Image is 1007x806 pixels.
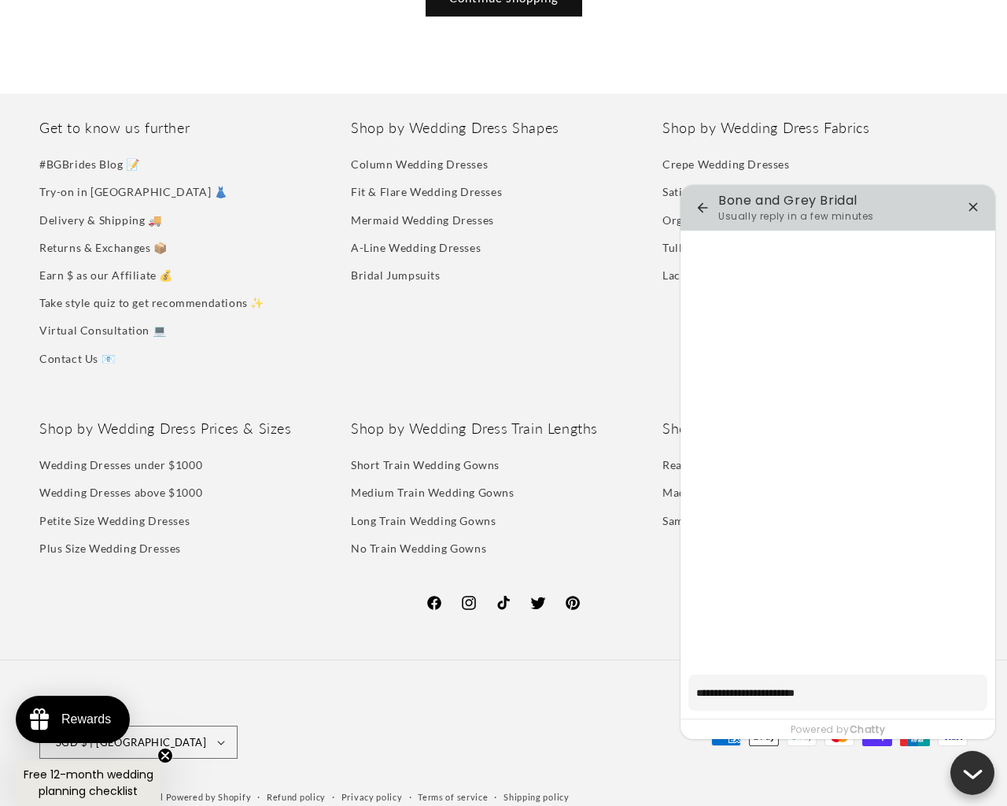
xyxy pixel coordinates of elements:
a: Powered by Shopify [166,792,252,802]
a: Try-on in [GEOGRAPHIC_DATA] 👗 [39,178,227,205]
a: Tulle Wedding Dresses [662,234,784,261]
div: Powered by [681,719,995,739]
span: SGD $ | [GEOGRAPHIC_DATA] [56,735,206,751]
a: A-Line Wedding Dresses [351,234,481,261]
h2: Get to know us further [39,119,345,137]
a: Chatty [850,723,886,736]
a: Earn $ as our Affiliate 💰 [39,261,173,289]
a: Take style quiz to get recommendations ✨ [39,289,264,316]
a: Mermaid Wedding Dresses [351,206,494,234]
a: Short Train Wedding Gowns [351,455,500,479]
h2: Shop by Wedding Dress Prices & Sizes [39,420,345,438]
h2: Shop by Wedding Dress Train Lengths [351,420,656,438]
a: Made-to-Order Wedding Dresses [662,479,839,506]
div: Free 12-month wedding planning checklistClose teaser [16,760,160,806]
a: Medium Train Wedding Gowns [351,479,515,506]
span: Free 12-month wedding planning checklist [24,767,153,799]
a: No Train Wedding Gowns [351,534,486,562]
a: Delivery & Shipping 🚚 [39,206,162,234]
a: Plus Size Wedding Dresses [39,534,181,562]
h2: Country/region [39,703,238,719]
a: Lace Wedding Dresses [662,261,781,289]
a: Organza Wedding Dresses [662,206,802,234]
a: Crepe Wedding Dresses [662,154,790,178]
a: Long Train Wedding Gowns [351,507,496,534]
h2: Shop by Wedding Dress Stock [662,420,968,438]
a: Wedding Dresses above $1000 [39,479,202,506]
h2: Shop by Wedding Dress Shapes [351,119,656,137]
a: Refund policy [267,790,326,805]
a: Wedding Dresses under $1000 [39,455,202,479]
h2: Shop by Wedding Dress Fabrics [662,119,968,137]
a: Ready-to-Ship Wedding Dresses [662,455,832,479]
div: Rewards [61,712,111,727]
a: Shipping policy [503,790,570,805]
a: Petite Size Wedding Dresses [39,507,190,534]
a: Privacy policy [341,790,403,805]
a: Contact Us 📧 [39,345,115,372]
a: #BGBrides Blog 📝 [39,154,140,178]
a: Fit & Flare Wedding Dresses [351,178,502,205]
button: SGD $ | [GEOGRAPHIC_DATA] [39,726,238,759]
a: Bridal Jumpsuits [351,261,441,289]
button: Close chatbox [950,751,994,795]
h5: Bone and Grey Bridal [718,193,957,208]
a: Sample Sale Wedding Dresses [662,507,820,534]
a: Satin Wedding Dresses [662,178,784,205]
button: Close teaser [157,748,173,763]
a: Virtual Consultation 💻 [39,316,166,344]
h5: Usually reply in a few minutes [718,210,874,223]
a: Returns & Exchanges 📦 [39,234,168,261]
a: Column Wedding Dresses [351,154,488,178]
a: Terms of service [418,790,488,805]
